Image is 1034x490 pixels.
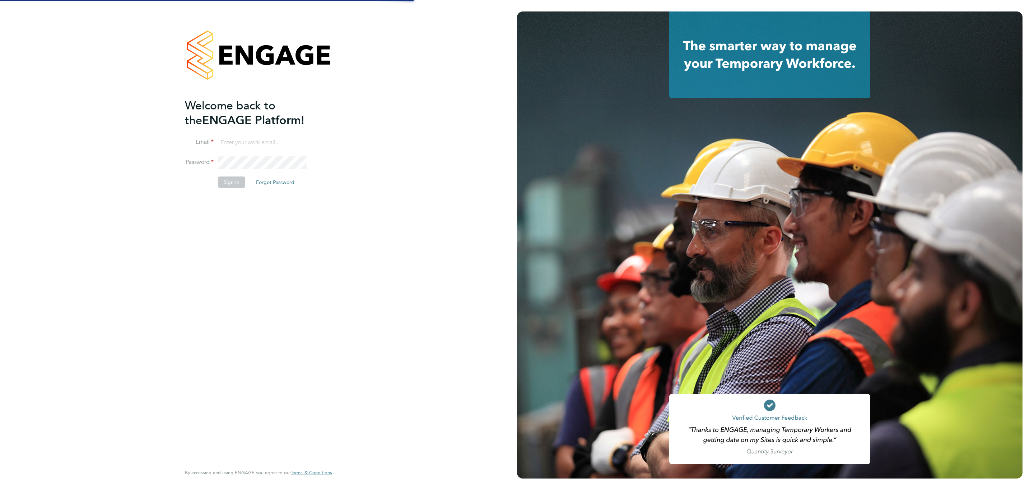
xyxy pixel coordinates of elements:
label: Password [185,159,214,166]
label: Email [185,138,214,146]
span: By accessing and using ENGAGE you agree to our [185,470,332,476]
span: Welcome back to the [185,99,275,127]
button: Forgot Password [250,176,300,188]
input: Enter your work email... [218,136,307,149]
a: Terms & Conditions [291,470,332,476]
button: Sign In [218,176,245,188]
h2: ENGAGE Platform! [185,98,325,128]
